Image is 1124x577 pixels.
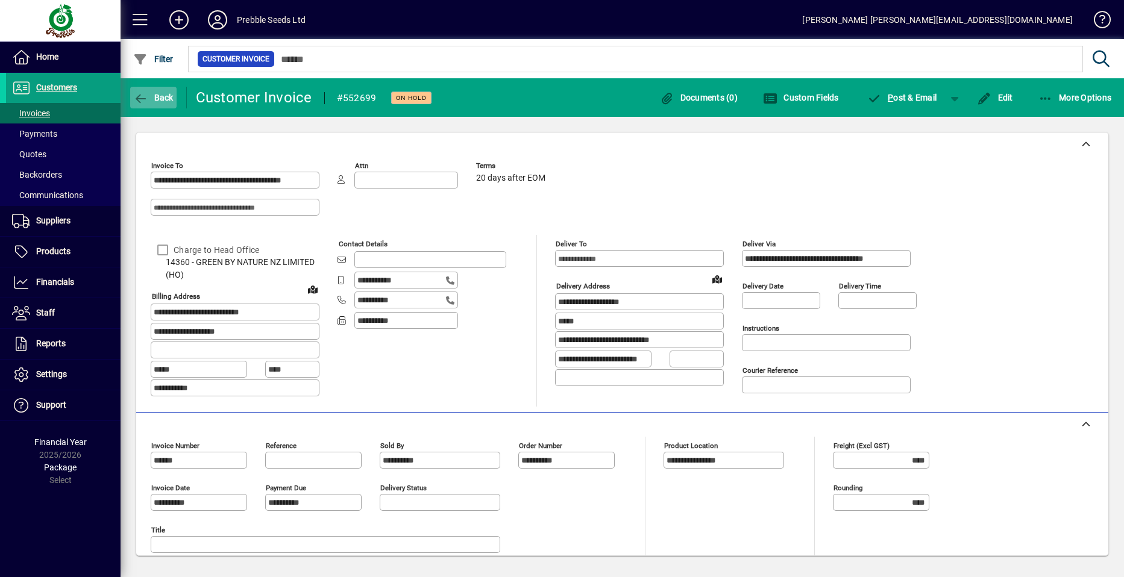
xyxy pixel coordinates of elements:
[303,279,322,299] a: View on map
[121,87,187,108] app-page-header-button: Back
[743,366,798,375] mat-label: Courier Reference
[12,149,46,159] span: Quotes
[476,173,545,183] span: 20 days after EOM
[34,437,87,447] span: Financial Year
[6,144,121,164] a: Quotes
[203,53,269,65] span: Customer Invoice
[266,483,306,491] mat-label: Payment due
[12,129,57,139] span: Payments
[12,108,50,118] span: Invoices
[380,483,427,491] mat-label: Delivery status
[36,246,71,256] span: Products
[6,185,121,205] a: Communications
[6,206,121,236] a: Suppliers
[36,308,55,317] span: Staff
[151,483,190,491] mat-label: Invoice date
[380,441,404,449] mat-label: Sold by
[888,93,893,102] span: P
[12,190,83,200] span: Communications
[974,87,1016,108] button: Edit
[12,170,62,179] span: Backorders
[133,54,174,64] span: Filter
[834,441,890,449] mat-label: Freight (excl GST)
[834,483,862,491] mat-label: Rounding
[36,83,77,92] span: Customers
[44,463,77,472] span: Package
[802,10,1073,30] div: [PERSON_NAME] [PERSON_NAME][EMAIL_ADDRESS][DOMAIN_NAME]
[6,237,121,267] a: Products
[6,103,121,123] a: Invoices
[1035,87,1115,108] button: More Options
[839,282,881,290] mat-label: Delivery time
[6,164,121,185] a: Backorders
[708,269,727,288] a: View on map
[743,324,779,332] mat-label: Instructions
[519,441,562,449] mat-label: Order number
[36,52,58,61] span: Home
[6,298,121,328] a: Staff
[763,93,839,102] span: Custom Fields
[1085,2,1109,42] a: Knowledge Base
[36,216,71,225] span: Suppliers
[476,162,548,170] span: Terms
[760,87,842,108] button: Custom Fields
[36,400,66,410] span: Support
[151,256,319,281] span: 14360 - GREEN BY NATURE NZ LIMITED (HO)
[36,369,67,379] span: Settings
[237,10,306,30] div: Prebble Seeds Ltd
[36,277,74,287] span: Financials
[130,87,177,108] button: Back
[151,161,183,170] mat-label: Invoice To
[6,390,121,420] a: Support
[6,42,121,72] a: Home
[1038,93,1112,102] span: More Options
[6,267,121,298] a: Financials
[196,88,312,107] div: Customer Invoice
[396,94,427,102] span: On hold
[151,525,165,534] mat-label: Title
[664,441,718,449] mat-label: Product location
[6,329,121,359] a: Reports
[198,9,237,31] button: Profile
[556,240,587,248] mat-label: Deliver To
[130,48,177,70] button: Filter
[743,240,776,248] mat-label: Deliver via
[659,93,738,102] span: Documents (0)
[266,441,297,449] mat-label: Reference
[36,338,66,348] span: Reports
[355,161,368,170] mat-label: Attn
[6,123,121,144] a: Payments
[977,93,1013,102] span: Edit
[133,93,174,102] span: Back
[743,282,783,290] mat-label: Delivery date
[6,360,121,390] a: Settings
[867,93,937,102] span: ost & Email
[151,441,199,449] mat-label: Invoice number
[861,87,943,108] button: Post & Email
[337,89,377,108] div: #552699
[160,9,198,31] button: Add
[656,87,741,108] button: Documents (0)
